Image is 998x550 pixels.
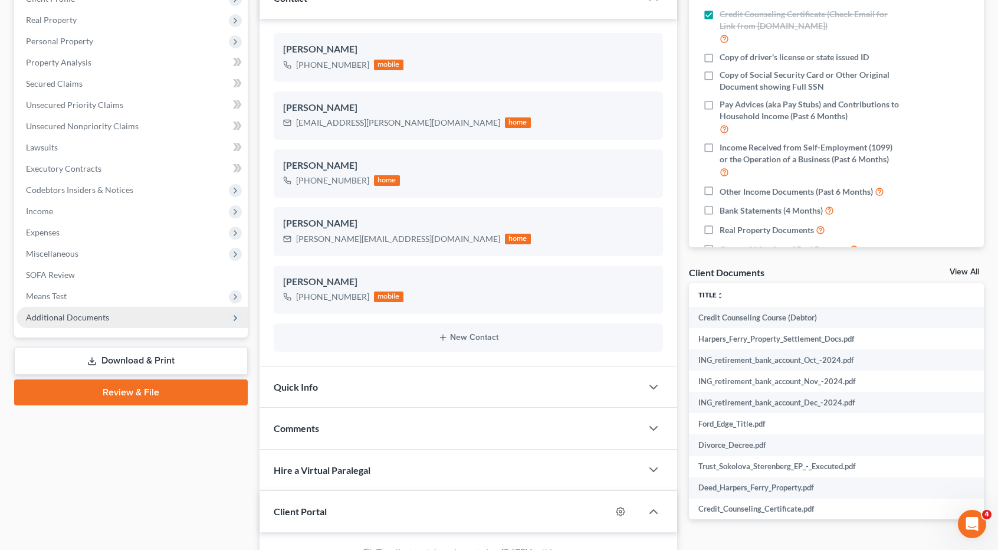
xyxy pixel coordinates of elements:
[720,51,869,63] span: Copy of driver's license or state issued ID
[296,117,500,129] div: [EMAIL_ADDRESS][PERSON_NAME][DOMAIN_NAME]
[698,290,724,299] a: Titleunfold_more
[17,137,248,158] a: Lawsuits
[26,57,91,67] span: Property Analysis
[274,423,319,434] span: Comments
[720,99,900,122] span: Pay Advices (aka Pay Stubs) and Contributions to Household Income (Past 6 Months)
[296,233,500,245] div: [PERSON_NAME][EMAIL_ADDRESS][DOMAIN_NAME]
[374,60,403,70] div: mobile
[26,15,77,25] span: Real Property
[283,159,654,173] div: [PERSON_NAME]
[26,206,53,216] span: Income
[720,186,873,198] span: Other Income Documents (Past 6 Months)
[720,8,900,32] span: Credit Counseling Certificate (Check Email for Link from [DOMAIN_NAME])
[720,224,814,236] span: Real Property Documents
[296,59,369,71] div: [PHONE_NUMBER]
[26,142,58,152] span: Lawsuits
[283,275,654,289] div: [PERSON_NAME]
[17,94,248,116] a: Unsecured Priority Claims
[720,142,900,165] span: Income Received from Self-Employment (1099) or the Operation of a Business (Past 6 Months)
[26,227,60,237] span: Expenses
[14,347,248,375] a: Download & Print
[274,381,318,392] span: Quick Info
[374,175,400,186] div: home
[26,163,101,173] span: Executory Contracts
[26,312,109,322] span: Additional Documents
[950,268,979,276] a: View All
[274,506,327,517] span: Client Portal
[374,292,403,302] div: mobile
[283,333,654,342] button: New Contact
[958,510,986,538] iframe: Intercom live chat
[26,36,93,46] span: Personal Property
[296,291,369,303] div: [PHONE_NUMBER]
[505,234,531,244] div: home
[720,205,823,217] span: Bank Statements (4 Months)
[26,78,83,89] span: Secured Claims
[17,73,248,94] a: Secured Claims
[283,217,654,231] div: [PERSON_NAME]
[283,42,654,57] div: [PERSON_NAME]
[283,101,654,115] div: [PERSON_NAME]
[26,270,75,280] span: SOFA Review
[17,158,248,179] a: Executory Contracts
[26,248,78,258] span: Miscellaneous
[274,464,370,476] span: Hire a Virtual Paralegal
[17,52,248,73] a: Property Analysis
[14,379,248,405] a: Review & File
[717,292,724,299] i: unfold_more
[26,121,139,131] span: Unsecured Nonpriority Claims
[720,69,900,93] span: Copy of Social Security Card or Other Original Document showing Full SSN
[26,185,133,195] span: Codebtors Insiders & Notices
[689,266,764,279] div: Client Documents
[17,116,248,137] a: Unsecured Nonpriority Claims
[26,291,67,301] span: Means Test
[17,264,248,286] a: SOFA Review
[26,100,123,110] span: Unsecured Priority Claims
[720,244,848,256] span: Current Valuation of Real Property
[505,117,531,128] div: home
[296,175,369,186] div: [PHONE_NUMBER]
[982,510,992,519] span: 4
